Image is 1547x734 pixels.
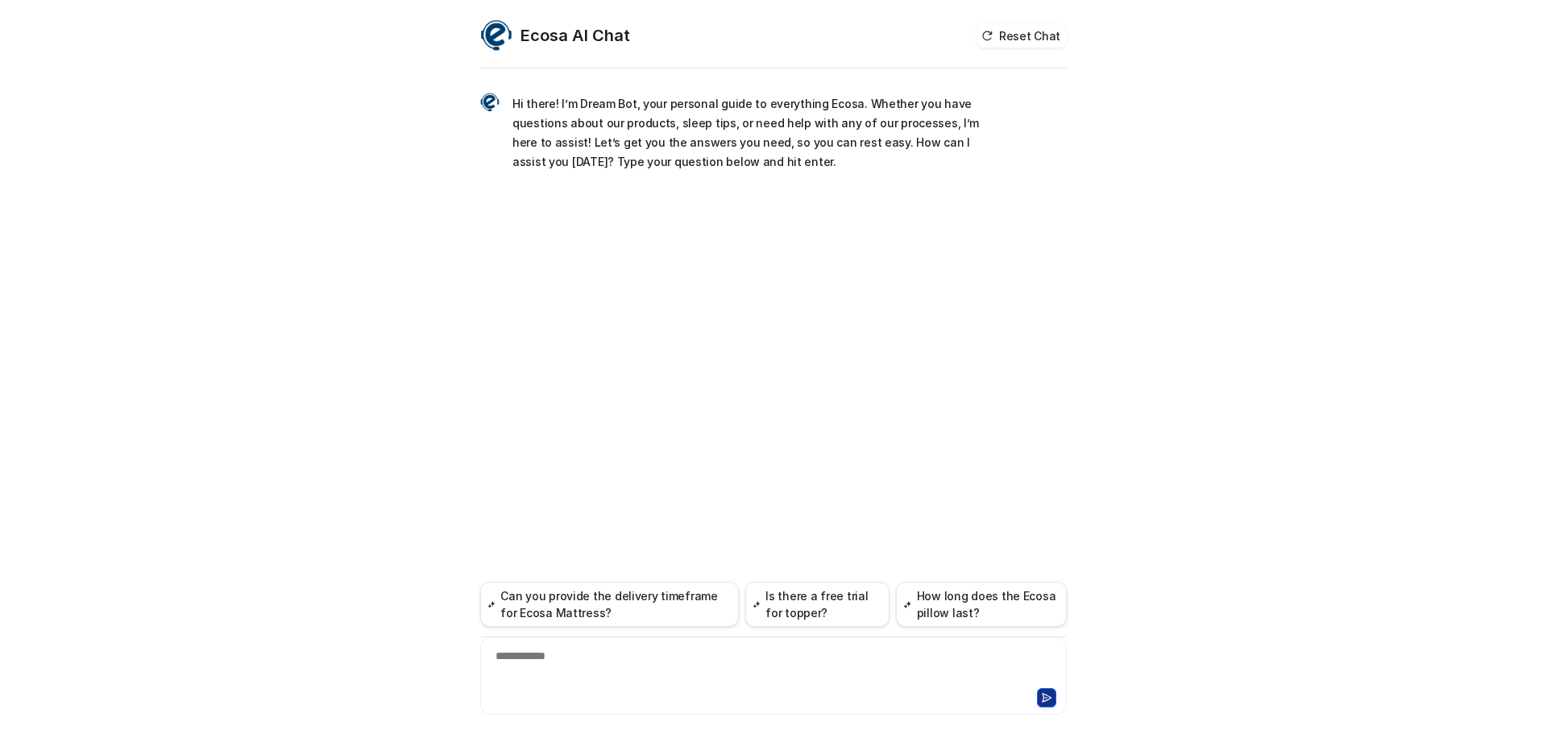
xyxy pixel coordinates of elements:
[896,582,1067,627] button: How long does the Ecosa pillow last?
[977,24,1067,48] button: Reset Chat
[480,19,512,52] img: Widget
[512,94,984,172] p: Hi there! I’m Dream Bot, your personal guide to everything Ecosa. Whether you have questions abou...
[745,582,890,627] button: Is there a free trial for topper?
[521,24,630,47] h2: Ecosa AI Chat
[480,93,500,112] img: Widget
[480,582,739,627] button: Can you provide the delivery timeframe for Ecosa Mattress?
